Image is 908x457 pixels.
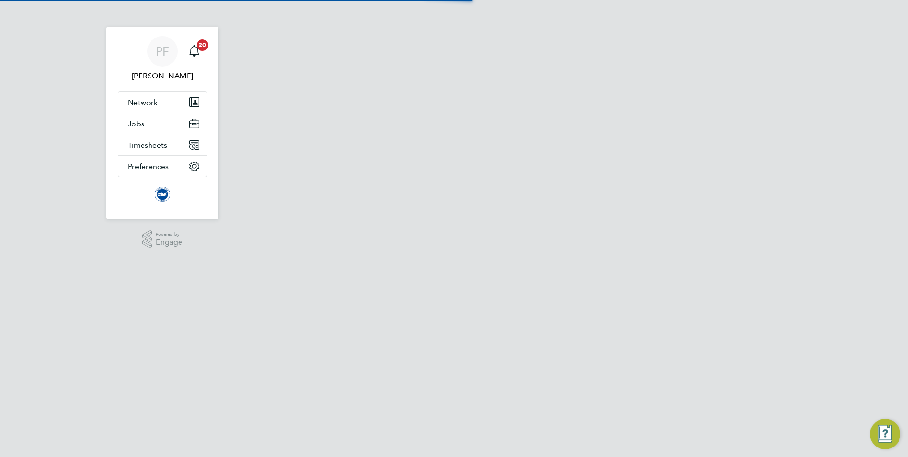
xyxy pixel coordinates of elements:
[155,187,170,202] img: brightonandhovealbion-logo-retina.png
[142,230,183,248] a: Powered byEngage
[118,36,207,82] a: PF[PERSON_NAME]
[118,113,207,134] button: Jobs
[185,36,204,67] a: 20
[118,134,207,155] button: Timesheets
[870,419,900,449] button: Engage Resource Center
[197,39,208,51] span: 20
[156,45,169,57] span: PF
[128,119,144,128] span: Jobs
[118,156,207,177] button: Preferences
[118,187,207,202] a: Go to home page
[118,70,207,82] span: Phil Fifield
[128,162,169,171] span: Preferences
[128,98,158,107] span: Network
[118,92,207,113] button: Network
[128,141,167,150] span: Timesheets
[156,238,182,247] span: Engage
[106,27,218,219] nav: Main navigation
[156,230,182,238] span: Powered by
